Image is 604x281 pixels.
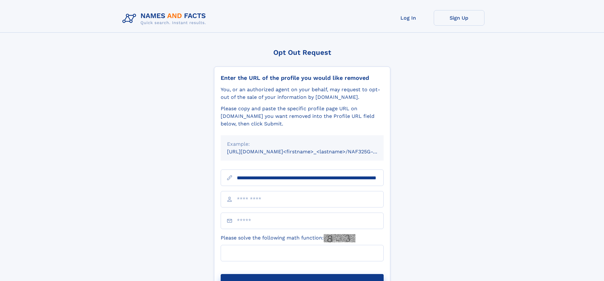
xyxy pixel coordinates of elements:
[221,105,384,128] div: Please copy and paste the specific profile page URL on [DOMAIN_NAME] you want removed into the Pr...
[221,74,384,81] div: Enter the URL of the profile you would like removed
[383,10,434,26] a: Log In
[221,86,384,101] div: You, or an authorized agent on your behalf, may request to opt-out of the sale of your informatio...
[214,48,390,56] div: Opt Out Request
[227,140,377,148] div: Example:
[227,149,396,155] small: [URL][DOMAIN_NAME]<firstname>_<lastname>/NAF325G-xxxxxxxx
[221,234,355,242] label: Please solve the following math function:
[120,10,211,27] img: Logo Names and Facts
[434,10,484,26] a: Sign Up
